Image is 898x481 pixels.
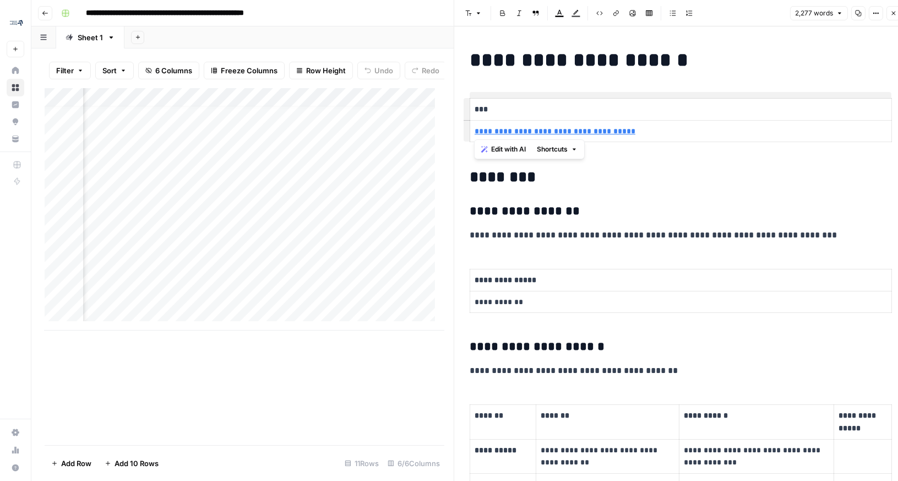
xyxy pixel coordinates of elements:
[7,96,24,114] a: Insights
[7,62,24,79] a: Home
[374,65,393,76] span: Undo
[7,424,24,441] a: Settings
[138,62,199,79] button: 6 Columns
[7,13,26,33] img: Compound Growth Logo
[306,65,346,76] span: Row Height
[204,62,285,79] button: Freeze Columns
[102,65,117,76] span: Sort
[790,6,848,20] button: 2,277 words
[49,62,91,79] button: Filter
[7,113,24,131] a: Opportunities
[98,455,165,472] button: Add 10 Rows
[95,62,134,79] button: Sort
[115,458,159,469] span: Add 10 Rows
[383,455,444,472] div: 6/6 Columns
[56,65,74,76] span: Filter
[7,79,24,96] a: Browse
[7,441,24,459] a: Usage
[7,9,24,36] button: Workspace: Compound Growth
[537,144,568,154] span: Shortcuts
[477,142,530,156] button: Edit with AI
[78,32,103,43] div: Sheet 1
[405,62,447,79] button: Redo
[491,144,526,154] span: Edit with AI
[7,130,24,148] a: Your Data
[221,65,277,76] span: Freeze Columns
[795,8,833,18] span: 2,277 words
[56,26,124,48] a: Sheet 1
[340,455,383,472] div: 11 Rows
[7,459,24,477] button: Help + Support
[155,65,192,76] span: 6 Columns
[357,62,400,79] button: Undo
[532,142,582,156] button: Shortcuts
[422,65,439,76] span: Redo
[45,455,98,472] button: Add Row
[289,62,353,79] button: Row Height
[61,458,91,469] span: Add Row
